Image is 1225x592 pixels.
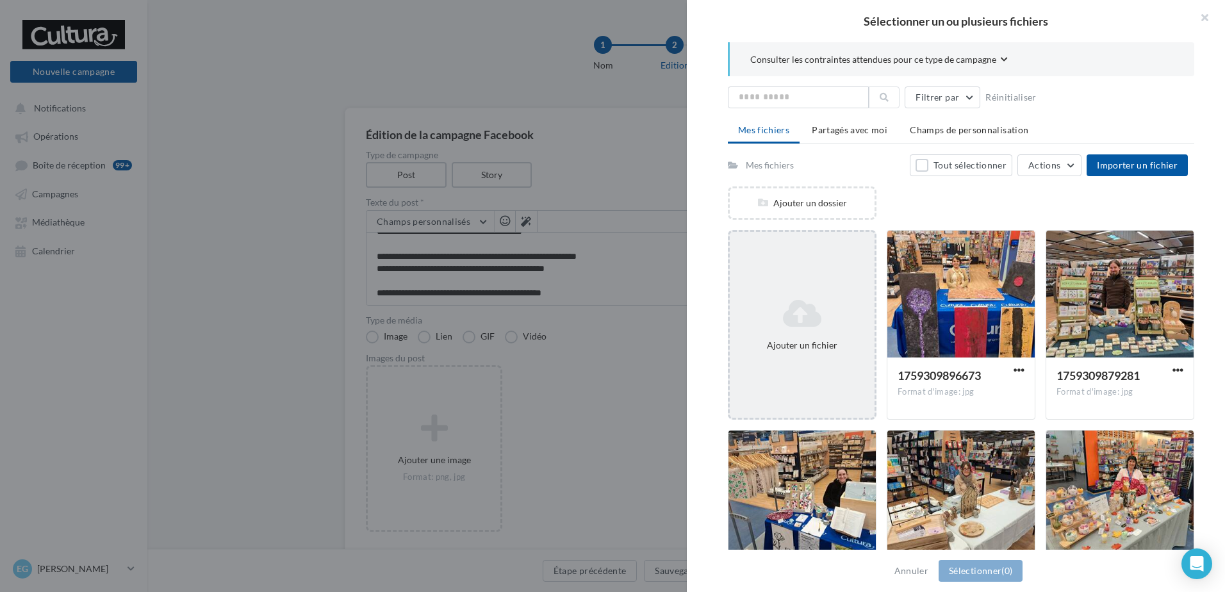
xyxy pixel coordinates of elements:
[910,124,1028,135] span: Champs de personnalisation
[1028,160,1060,170] span: Actions
[889,563,933,579] button: Annuler
[980,90,1042,105] button: Réinitialiser
[939,560,1023,582] button: Sélectionner(0)
[1097,160,1178,170] span: Importer un fichier
[746,159,794,172] div: Mes fichiers
[730,197,875,210] div: Ajouter un dossier
[1087,154,1188,176] button: Importer un fichier
[750,53,1008,69] button: Consulter les contraintes attendues pour ce type de campagne
[1056,386,1183,398] div: Format d'image: jpg
[738,124,789,135] span: Mes fichiers
[707,15,1204,27] h2: Sélectionner un ou plusieurs fichiers
[812,124,887,135] span: Partagés avec moi
[1181,548,1212,579] div: Open Intercom Messenger
[898,368,981,382] span: 1759309896673
[735,339,869,352] div: Ajouter un fichier
[898,386,1024,398] div: Format d'image: jpg
[750,53,996,66] span: Consulter les contraintes attendues pour ce type de campagne
[1001,565,1012,576] span: (0)
[910,154,1012,176] button: Tout sélectionner
[905,86,980,108] button: Filtrer par
[1056,368,1140,382] span: 1759309879281
[1017,154,1081,176] button: Actions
